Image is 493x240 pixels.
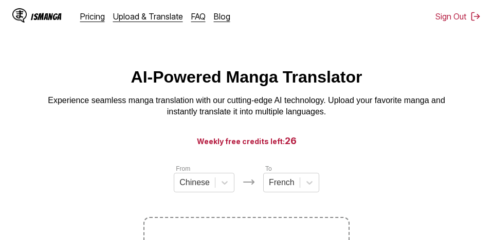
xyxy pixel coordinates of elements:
div: IsManga [31,12,62,22]
p: Experience seamless manga translation with our cutting-edge AI technology. Upload your favorite m... [41,95,452,118]
img: Languages icon [243,176,255,188]
span: 26 [285,135,297,146]
label: From [176,165,190,172]
a: Blog [214,11,230,22]
button: Sign Out [435,11,481,22]
a: IsManga LogoIsManga [12,8,80,25]
img: Sign out [470,11,481,22]
a: FAQ [191,11,206,22]
label: To [265,165,272,172]
h3: Weekly free credits left: [25,134,468,147]
h1: AI-Powered Manga Translator [131,68,362,87]
a: Upload & Translate [113,11,183,22]
img: IsManga Logo [12,8,27,23]
a: Pricing [80,11,105,22]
